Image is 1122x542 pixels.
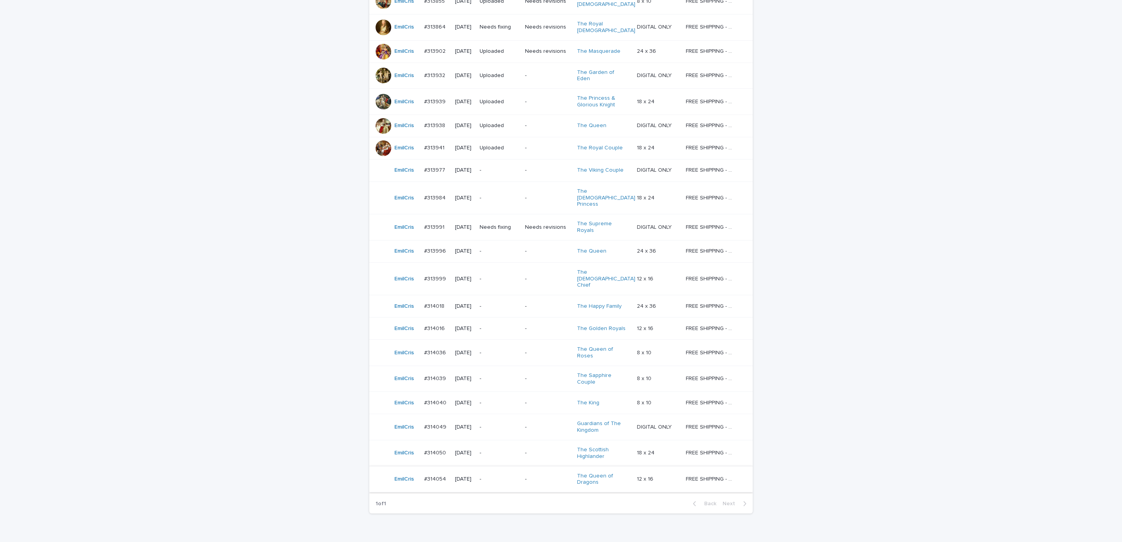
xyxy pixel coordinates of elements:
[480,72,518,79] p: Uploaded
[424,348,448,356] p: #314036
[369,115,753,137] tr: EmilCris #313938#313938 [DATE]Uploaded-The Queen DIGITAL ONLYDIGITAL ONLY FREE SHIPPING - preview...
[369,466,753,492] tr: EmilCris #314054#314054 [DATE]--The Queen of Dragons 12 x 1612 x 16 FREE SHIPPING - preview in 1-...
[480,400,518,406] p: -
[525,99,571,105] p: -
[480,122,518,129] p: Uploaded
[637,274,655,282] p: 12 x 16
[637,22,673,31] p: DIGITAL ONLY
[686,22,736,31] p: FREE SHIPPING - preview in 1-2 business days, after your approval delivery will take 5-10 b.d.
[686,348,736,356] p: FREE SHIPPING - preview in 1-2 business days, after your approval delivery will take 5-10 b.d.
[424,165,447,174] p: #313977
[369,137,753,159] tr: EmilCris #313941#313941 [DATE]Uploaded-The Royal Couple 18 x 2418 x 24 FREE SHIPPING - preview in...
[480,195,518,201] p: -
[424,398,448,406] p: #314040
[369,392,753,414] tr: EmilCris #314040#314040 [DATE]--The King 8 x 108 x 10 FREE SHIPPING - preview in 1-2 business day...
[394,303,414,310] a: EmilCris
[723,501,740,506] span: Next
[525,48,571,55] p: Needs revisions
[525,325,571,332] p: -
[455,476,473,483] p: [DATE]
[686,223,736,231] p: FREE SHIPPING - preview in 1-2 business days, after your approval delivery will take 5-10 b.d.
[686,448,736,456] p: FREE SHIPPING - preview in 1-2 business days, after your approval delivery will take 5-10 b.d.
[424,22,447,31] p: #313864
[577,248,606,255] a: The Queen
[577,167,624,174] a: The Viking Couple
[424,374,448,382] p: #314039
[424,324,446,332] p: #314016
[577,188,635,208] a: The [DEMOGRAPHIC_DATA] Princess
[525,276,571,282] p: -
[394,224,414,231] a: EmilCris
[455,325,473,332] p: [DATE]
[480,167,518,174] p: -
[699,501,716,506] span: Back
[686,193,736,201] p: FREE SHIPPING - preview in 1-2 business days, after your approval delivery will take 5-10 b.d.
[455,195,473,201] p: [DATE]
[480,350,518,356] p: -
[525,303,571,310] p: -
[525,122,571,129] p: -
[394,450,414,456] a: EmilCris
[455,248,473,255] p: [DATE]
[577,269,635,289] a: The [DEMOGRAPHIC_DATA] Chief
[577,145,623,151] a: The Royal Couple
[394,99,414,105] a: EmilCris
[686,97,736,105] p: FREE SHIPPING - preview in 1-2 business days, after your approval delivery will take 5-10 b.d.
[455,167,473,174] p: [DATE]
[369,366,753,392] tr: EmilCris #314039#314039 [DATE]--The Sapphire Couple 8 x 108 x 10 FREE SHIPPING - preview in 1-2 b...
[577,69,626,83] a: The Garden of Eden
[369,89,753,115] tr: EmilCris #313939#313939 [DATE]Uploaded-The Princess & Glorious Knight 18 x 2418 x 24 FREE SHIPPIN...
[394,72,414,79] a: EmilCris
[480,145,518,151] p: Uploaded
[577,473,626,486] a: The Queen of Dragons
[686,143,736,151] p: FREE SHIPPING - preview in 1-2 business days, after your approval delivery will take 5-10 b.d.
[686,47,736,55] p: FREE SHIPPING - preview in 1-2 business days, after your approval delivery will take 5-10 b.d.
[525,195,571,201] p: -
[686,474,736,483] p: FREE SHIPPING - preview in 1-2 business days, after your approval delivery will take 5-10 b.d.
[480,375,518,382] p: -
[577,325,626,332] a: The Golden Royals
[525,145,571,151] p: -
[369,214,753,240] tr: EmilCris #313991#313991 [DATE]Needs fixingNeeds revisionsThe Supreme Royals DIGITAL ONLYDIGITAL O...
[686,324,736,332] p: FREE SHIPPING - preview in 1-2 business days, after your approval delivery will take 5-10 b.d.
[394,48,414,55] a: EmilCris
[394,325,414,332] a: EmilCris
[480,99,518,105] p: Uploaded
[455,276,473,282] p: [DATE]
[577,21,635,34] a: The Royal [DEMOGRAPHIC_DATA]
[525,24,571,31] p: Needs revisions
[637,97,656,105] p: 18 x 24
[394,248,414,255] a: EmilCris
[686,374,736,382] p: FREE SHIPPING - preview in 1-2 business days, after your approval delivery will take 5-10 b.d.
[686,274,736,282] p: FREE SHIPPING - preview in 1-2 business days, after your approval delivery will take 5-10 b.d.
[686,71,736,79] p: FREE SHIPPING - preview in 1-2 business days, after your approval delivery will take 5-10 b.d.
[577,400,599,406] a: The King
[480,424,518,431] p: -
[525,400,571,406] p: -
[525,375,571,382] p: -
[455,400,473,406] p: [DATE]
[394,195,414,201] a: EmilCris
[686,302,736,310] p: FREE SHIPPING - preview in 1-2 business days, after your approval delivery will take 5-10 b.d.
[455,99,473,105] p: [DATE]
[480,276,518,282] p: -
[637,71,673,79] p: DIGITAL ONLY
[424,223,446,231] p: #313991
[686,422,736,431] p: FREE SHIPPING - preview in 1-2 business days, after your approval delivery will take 5-10 b.d.
[455,424,473,431] p: [DATE]
[577,447,626,460] a: The Scottish Highlander
[719,500,753,507] button: Next
[480,450,518,456] p: -
[455,48,473,55] p: [DATE]
[577,346,626,359] a: The Queen of Roses
[394,375,414,382] a: EmilCris
[369,494,392,513] p: 1 of 1
[637,165,673,174] p: DIGITAL ONLY
[637,47,658,55] p: 24 x 36
[369,63,753,89] tr: EmilCris #313932#313932 [DATE]Uploaded-The Garden of Eden DIGITAL ONLYDIGITAL ONLY FREE SHIPPING ...
[455,122,473,129] p: [DATE]
[525,450,571,456] p: -
[394,276,414,282] a: EmilCris
[369,440,753,466] tr: EmilCris #314050#314050 [DATE]--The Scottish Highlander 18 x 2418 x 24 FREE SHIPPING - preview in...
[686,165,736,174] p: FREE SHIPPING - preview in 1-2 business days, after your approval delivery will take 5-10 b.d.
